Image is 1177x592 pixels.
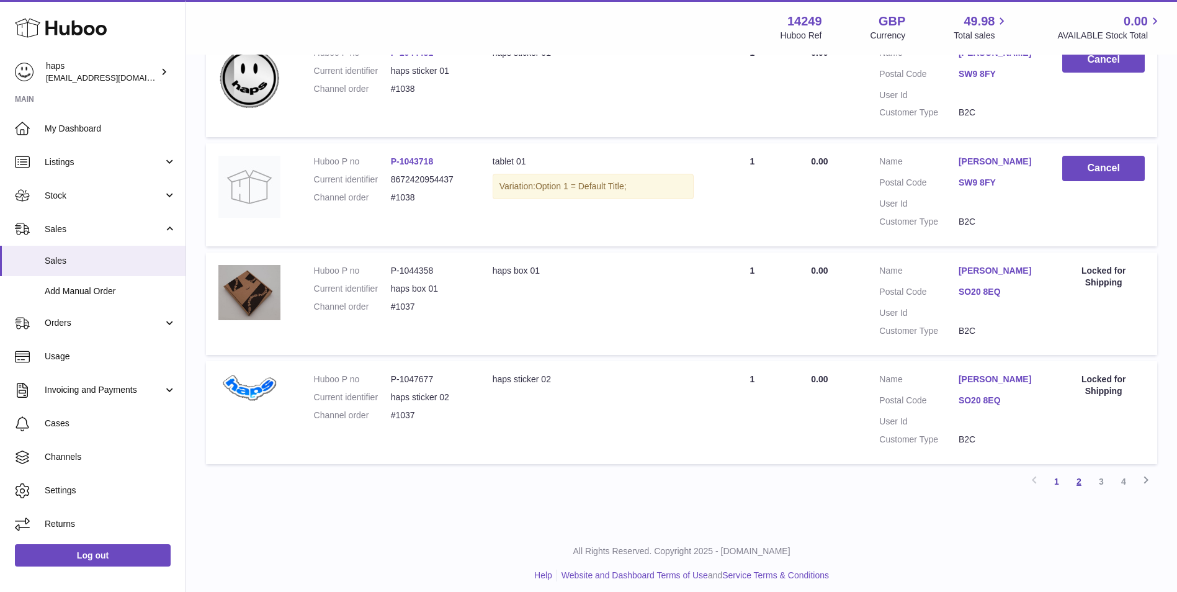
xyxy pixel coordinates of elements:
[787,13,822,30] strong: 14249
[45,156,163,168] span: Listings
[45,190,163,202] span: Stock
[46,60,158,84] div: haps
[45,384,163,396] span: Invoicing and Payments
[722,570,829,580] a: Service Terms & Conditions
[391,410,468,421] dd: #1037
[959,156,1038,168] a: [PERSON_NAME]
[218,374,280,401] img: 142491749763947.png
[959,265,1038,277] a: [PERSON_NAME]
[1062,156,1145,181] button: Cancel
[879,325,959,337] dt: Customer Type
[218,47,280,109] img: 142491749763960.png
[959,434,1038,446] dd: B2C
[493,156,694,168] div: tablet 01
[493,374,694,385] div: haps sticker 02
[811,374,828,384] span: 0.00
[1068,470,1090,493] a: 2
[959,107,1038,119] dd: B2C
[870,30,906,42] div: Currency
[218,156,280,218] img: no-photo.jpg
[706,361,799,464] td: 1
[781,30,822,42] div: Huboo Ref
[811,266,828,276] span: 0.00
[391,174,468,186] dd: 8672420954437
[493,265,694,277] div: haps box 01
[879,198,959,210] dt: User Id
[879,68,959,83] dt: Postal Code
[391,301,468,313] dd: #1037
[493,174,694,199] div: Variation:
[196,545,1167,557] p: All Rights Reserved. Copyright 2025 - [DOMAIN_NAME]
[1057,30,1162,42] span: AVAILABLE Stock Total
[959,325,1038,337] dd: B2C
[15,63,34,81] img: internalAdmin-14249@internal.huboo.com
[879,307,959,319] dt: User Id
[811,48,828,58] span: 0.00
[879,416,959,428] dt: User Id
[45,351,176,362] span: Usage
[706,143,799,246] td: 1
[706,35,799,138] td: 1
[879,216,959,228] dt: Customer Type
[314,192,391,204] dt: Channel order
[959,177,1038,189] a: SW9 8FY
[557,570,829,581] li: and
[879,374,959,388] dt: Name
[879,13,905,30] strong: GBP
[1045,470,1068,493] a: 1
[964,13,995,30] span: 49.98
[879,434,959,446] dt: Customer Type
[45,451,176,463] span: Channels
[45,223,163,235] span: Sales
[314,156,391,168] dt: Huboo P no
[959,395,1038,406] a: SO20 8EQ
[1062,374,1145,397] div: Locked for Shipping
[879,395,959,410] dt: Postal Code
[811,156,828,166] span: 0.00
[1090,470,1112,493] a: 3
[15,544,171,567] a: Log out
[314,265,391,277] dt: Huboo P no
[959,374,1038,385] a: [PERSON_NAME]
[706,253,799,356] td: 1
[314,301,391,313] dt: Channel order
[45,123,176,135] span: My Dashboard
[959,286,1038,298] a: SO20 8EQ
[314,174,391,186] dt: Current identifier
[959,216,1038,228] dd: B2C
[45,255,176,267] span: Sales
[314,83,391,95] dt: Channel order
[1124,13,1148,30] span: 0.00
[959,68,1038,80] a: SW9 8FY
[1062,47,1145,73] button: Cancel
[954,30,1009,42] span: Total sales
[534,570,552,580] a: Help
[879,265,959,280] dt: Name
[391,265,468,277] dd: P-1044358
[562,570,708,580] a: Website and Dashboard Terms of Use
[45,418,176,429] span: Cases
[391,192,468,204] dd: #1038
[45,518,176,530] span: Returns
[314,410,391,421] dt: Channel order
[314,65,391,77] dt: Current identifier
[391,83,468,95] dd: #1038
[879,107,959,119] dt: Customer Type
[879,286,959,301] dt: Postal Code
[1112,470,1135,493] a: 4
[314,283,391,295] dt: Current identifier
[391,156,434,166] a: P-1043718
[391,48,434,58] a: P-1044481
[391,283,468,295] dd: haps box 01
[46,73,182,83] span: [EMAIL_ADDRESS][DOMAIN_NAME]
[391,374,468,385] dd: P-1047677
[879,177,959,192] dt: Postal Code
[45,285,176,297] span: Add Manual Order
[879,156,959,171] dt: Name
[391,392,468,403] dd: haps sticker 02
[45,485,176,496] span: Settings
[314,374,391,385] dt: Huboo P no
[954,13,1009,42] a: 49.98 Total sales
[45,317,163,329] span: Orders
[314,392,391,403] dt: Current identifier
